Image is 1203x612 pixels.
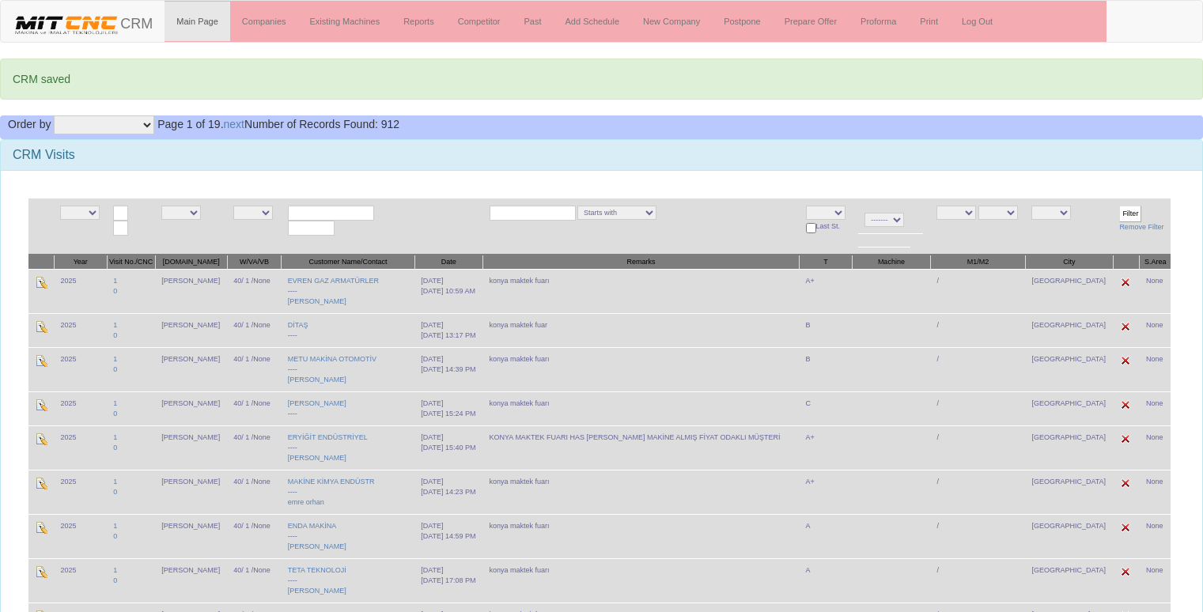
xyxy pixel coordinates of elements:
td: [DATE] [414,558,482,603]
th: W/VA/VB [227,255,281,270]
img: Edit [1119,521,1132,534]
img: Edit [1119,433,1132,445]
a: 0 [113,444,117,451]
td: [PERSON_NAME] [155,347,227,391]
a: TETA TEKNOLOJİ [288,566,346,574]
img: Edit [35,320,47,333]
a: Postpone [712,2,772,41]
th: Date [414,255,482,270]
input: Filter [1119,206,1141,222]
img: Edit [35,399,47,411]
td: [DATE] [414,391,482,425]
td: A+ [800,269,853,313]
td: [DATE] [414,470,482,514]
td: ---- [282,269,415,313]
a: 1 [113,399,117,407]
td: konya maktek fuarı [483,558,800,603]
a: 1 [113,478,117,485]
td: [GEOGRAPHIC_DATA] [1025,347,1113,391]
td: None [1140,269,1171,313]
a: 0 [113,287,117,295]
a: Prepare Offer [773,2,849,41]
span: Page 1 of 19. [157,118,223,130]
td: ---- [282,347,415,391]
td: [PERSON_NAME] [155,514,227,558]
td: / [930,470,1025,514]
td: konya maktek fuarı [483,347,800,391]
td: [PERSON_NAME] [155,425,227,470]
td: konya maktek fuarı [483,269,800,313]
a: DİTAŞ [288,321,308,329]
td: [GEOGRAPHIC_DATA] [1025,391,1113,425]
td: ---- [282,514,415,558]
a: New Company [631,2,712,41]
td: [GEOGRAPHIC_DATA] [1025,269,1113,313]
a: 0 [113,488,117,496]
td: [GEOGRAPHIC_DATA] [1025,514,1113,558]
div: [DATE] 14:59 PM [421,531,476,542]
a: CRM [1,1,165,40]
td: 2025 [54,470,107,514]
img: Edit [35,477,47,489]
a: 1 [113,522,117,530]
a: 0 [113,576,117,584]
td: ---- [282,470,415,514]
th: Visit No./CNC [107,255,155,270]
img: Edit [35,565,47,578]
td: A+ [800,425,853,470]
td: / [930,391,1025,425]
td: None [1140,425,1171,470]
th: City [1025,255,1113,270]
td: ---- [282,313,415,347]
td: None [1140,313,1171,347]
td: [GEOGRAPHIC_DATA] [1025,313,1113,347]
td: 2025 [54,514,107,558]
td: 40/ 1 /None [227,558,281,603]
td: None [1140,391,1171,425]
img: header.png [13,13,120,36]
td: A [800,558,853,603]
div: [DATE] 14:39 PM [421,365,476,375]
a: 1 [113,321,117,329]
td: konya maktek fuar [483,313,800,347]
img: Edit [35,354,47,367]
th: S.Area [1140,255,1171,270]
td: 40/ 1 /None [227,470,281,514]
td: / [930,269,1025,313]
a: Proforma [849,2,908,41]
td: / [930,313,1025,347]
div: [DATE] 15:40 PM [421,443,476,453]
td: 40/ 1 /None [227,269,281,313]
a: 1 [113,566,117,574]
td: B [800,313,853,347]
td: 40/ 1 /None [227,425,281,470]
td: 40/ 1 /None [227,514,281,558]
td: KONYA MAKTEK FUARI HAS [PERSON_NAME] MAKİNE ALMIŞ FİYAT ODAKLI MÜŞTERİ [483,425,800,470]
img: Edit [35,276,47,289]
a: Past [512,2,553,41]
a: EVREN GAZ ARMATÜRLER [288,277,379,285]
a: emre orhan [288,498,324,506]
a: 1 [113,355,117,363]
img: Edit [1119,565,1132,578]
img: Edit [1119,276,1132,289]
a: 0 [113,365,117,373]
div: [DATE] 14:23 PM [421,487,476,497]
a: MAKİNE KİMYA ENDÜSTR [288,478,375,485]
td: 40/ 1 /None [227,391,281,425]
h3: CRM Visits [13,148,1190,162]
th: [DOMAIN_NAME] [155,255,227,270]
span: Number of Records Found: 912 [157,118,399,130]
a: Remove Filter [1119,223,1163,231]
a: 0 [113,331,117,339]
td: 2025 [54,313,107,347]
a: ERYİĞİT ENDÜSTRİYEL [288,433,368,441]
th: Customer Name/Contact [282,255,415,270]
td: konya maktek fuarı [483,391,800,425]
th: Machine [852,255,930,270]
td: [PERSON_NAME] [155,391,227,425]
a: [PERSON_NAME] [288,454,346,462]
a: 1 [113,433,117,441]
td: 2025 [54,347,107,391]
a: Main Page [165,2,230,41]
